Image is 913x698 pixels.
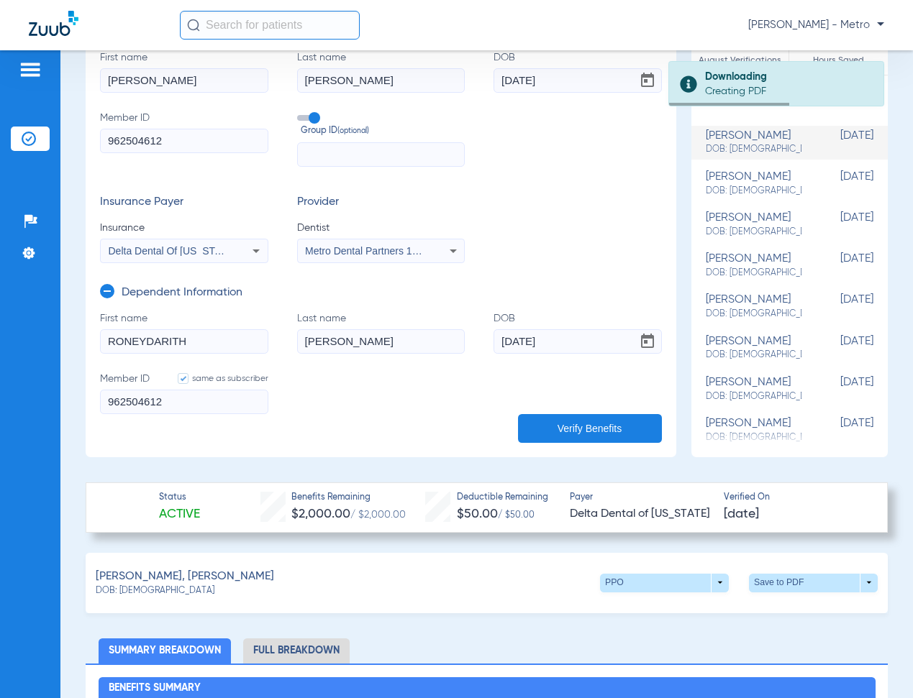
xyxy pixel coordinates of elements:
[841,629,913,698] iframe: Chat Widget
[159,505,200,523] span: Active
[570,505,711,523] span: Delta Dental of [US_STATE]
[297,329,465,354] input: Last name
[297,50,465,93] label: Last name
[122,286,242,300] h3: Dependent Information
[297,68,465,93] input: Last name
[691,53,789,68] span: August Verifications
[498,511,535,520] span: / $50.00
[100,111,268,167] label: Member ID
[187,19,200,32] img: Search Icon
[789,53,888,68] span: Hours Saved
[96,568,274,586] span: [PERSON_NAME], [PERSON_NAME]
[706,252,802,279] div: [PERSON_NAME]
[100,50,268,93] label: First name
[291,508,350,520] span: $2,000.00
[163,372,268,386] label: same as subscriber
[706,349,802,362] span: DOB: [DEMOGRAPHIC_DATA]
[100,68,268,93] input: First name
[291,492,406,505] span: Benefits Remaining
[706,170,802,197] div: [PERSON_NAME]
[706,417,802,444] div: [PERSON_NAME]
[100,196,268,210] h3: Insurance Payer
[706,226,802,239] span: DOB: [DEMOGRAPHIC_DATA]
[494,68,662,93] input: DOBOpen calendar
[100,129,268,153] input: Member ID
[724,492,865,505] span: Verified On
[297,196,465,210] h3: Provider
[99,638,231,663] li: Summary Breakdown
[801,252,873,279] span: [DATE]
[724,505,759,523] span: [DATE]
[706,211,802,238] div: [PERSON_NAME]
[706,293,802,320] div: [PERSON_NAME]
[518,414,662,443] button: Verify Benefits
[100,311,268,354] label: First name
[457,492,548,505] span: Deductible Remaining
[19,61,42,78] img: hamburger-icon
[706,376,802,403] div: [PERSON_NAME]
[801,417,873,444] span: [DATE]
[706,267,802,280] span: DOB: [DEMOGRAPHIC_DATA]
[748,18,884,32] span: [PERSON_NAME] - Metro
[297,311,465,354] label: Last name
[706,390,802,403] span: DOB: [DEMOGRAPHIC_DATA]
[706,185,802,198] span: DOB: [DEMOGRAPHIC_DATA]
[705,84,871,98] div: Creating PDF
[457,508,498,520] span: $50.00
[705,70,871,84] div: Downloading
[301,125,465,138] span: Group ID
[180,11,360,40] input: Search for patients
[350,510,406,520] span: / $2,000.00
[243,638,350,663] li: Full Breakdown
[494,329,662,354] input: DOBOpen calendar
[801,129,873,156] span: [DATE]
[29,11,78,36] img: Zuub Logo
[100,329,268,354] input: First name
[100,221,268,235] span: Insurance
[109,245,237,257] span: Delta Dental Of [US_STATE]
[159,492,200,505] span: Status
[801,376,873,403] span: [DATE]
[100,390,268,414] input: Member IDsame as subscriber
[96,585,214,598] span: DOB: [DEMOGRAPHIC_DATA]
[801,170,873,197] span: [DATE]
[801,211,873,238] span: [DATE]
[494,50,662,93] label: DOB
[749,574,878,592] button: Save to PDF
[297,221,465,235] span: Dentist
[494,311,662,354] label: DOB
[706,308,802,321] span: DOB: [DEMOGRAPHIC_DATA]
[305,245,463,257] span: Metro Dental Partners 1477819555
[600,574,729,592] button: PPO
[633,327,662,356] button: Open calendar
[706,335,802,362] div: [PERSON_NAME]
[633,66,662,95] button: Open calendar
[801,335,873,362] span: [DATE]
[100,372,268,414] label: Member ID
[801,293,873,320] span: [DATE]
[706,143,802,156] span: DOB: [DEMOGRAPHIC_DATA]
[570,492,711,505] span: Payer
[337,125,369,138] small: (optional)
[706,129,802,156] div: [PERSON_NAME]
